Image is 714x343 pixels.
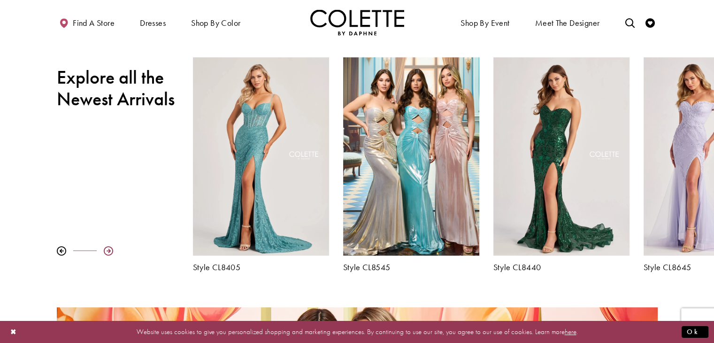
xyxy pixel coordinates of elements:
[189,9,243,35] span: Shop by color
[535,18,600,28] span: Meet the designer
[186,50,336,279] div: Colette by Daphne Style No. CL8405
[643,9,657,35] a: Check Wishlist
[493,57,630,256] a: Visit Colette by Daphne Style No. CL8440 Page
[486,50,637,279] div: Colette by Daphne Style No. CL8440
[458,9,512,35] span: Shop By Event
[343,263,479,272] a: Style CL8545
[191,18,240,28] span: Shop by color
[57,9,117,35] a: Find a store
[68,326,646,338] p: Website uses cookies to give you personalized shopping and marketing experiences. By continuing t...
[682,326,708,338] button: Submit Dialog
[622,9,637,35] a: Toggle search
[57,67,179,110] h2: Explore all the Newest Arrivals
[193,263,329,272] a: Style CL8405
[493,263,630,272] a: Style CL8440
[336,50,486,279] div: Colette by Daphne Style No. CL8545
[461,18,509,28] span: Shop By Event
[138,9,168,35] span: Dresses
[533,9,602,35] a: Meet the designer
[343,57,479,256] a: Visit Colette by Daphne Style No. CL8545 Page
[73,18,115,28] span: Find a store
[310,9,404,35] img: Colette by Daphne
[6,324,22,340] button: Close Dialog
[310,9,404,35] a: Visit Home Page
[140,18,166,28] span: Dresses
[193,57,329,256] a: Visit Colette by Daphne Style No. CL8405 Page
[565,327,576,336] a: here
